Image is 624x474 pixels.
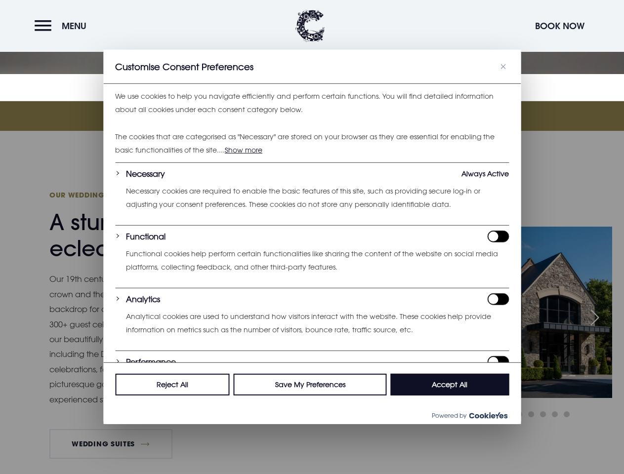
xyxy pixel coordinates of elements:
span: Menu [62,20,86,32]
div: Powered by [103,406,521,424]
button: Necessary [126,168,165,180]
img: Close [500,64,505,69]
button: Show more [225,144,262,156]
input: Enable Performance [487,356,509,368]
button: Performance [126,356,176,368]
p: We use cookies to help you navigate efficiently and perform certain functions. You will find deta... [115,90,509,116]
button: Close [497,61,509,73]
button: Menu [35,15,91,37]
p: Functional cookies help perform certain functionalities like sharing the content of the website o... [126,247,509,274]
span: Always Active [461,168,509,180]
p: Analytical cookies are used to understand how visitors interact with the website. These cookies h... [126,310,509,336]
p: The cookies that are categorised as "Necessary" are stored on your browser as they are essential ... [115,130,509,157]
button: Analytics [126,293,160,305]
div: Customise Consent Preferences [103,50,521,424]
p: Necessary cookies are required to enable the basic features of this site, such as providing secur... [126,185,509,211]
button: Save My Preferences [234,374,387,395]
img: Clandeboye Lodge [295,10,325,42]
button: Reject All [115,374,230,395]
input: Enable Analytics [487,293,509,305]
input: Enable Functional [487,231,509,242]
button: Book Now [530,15,589,37]
img: Cookieyes logo [469,412,507,419]
button: Accept All [390,374,509,395]
button: Functional [126,231,166,242]
span: Customise Consent Preferences [115,61,253,73]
